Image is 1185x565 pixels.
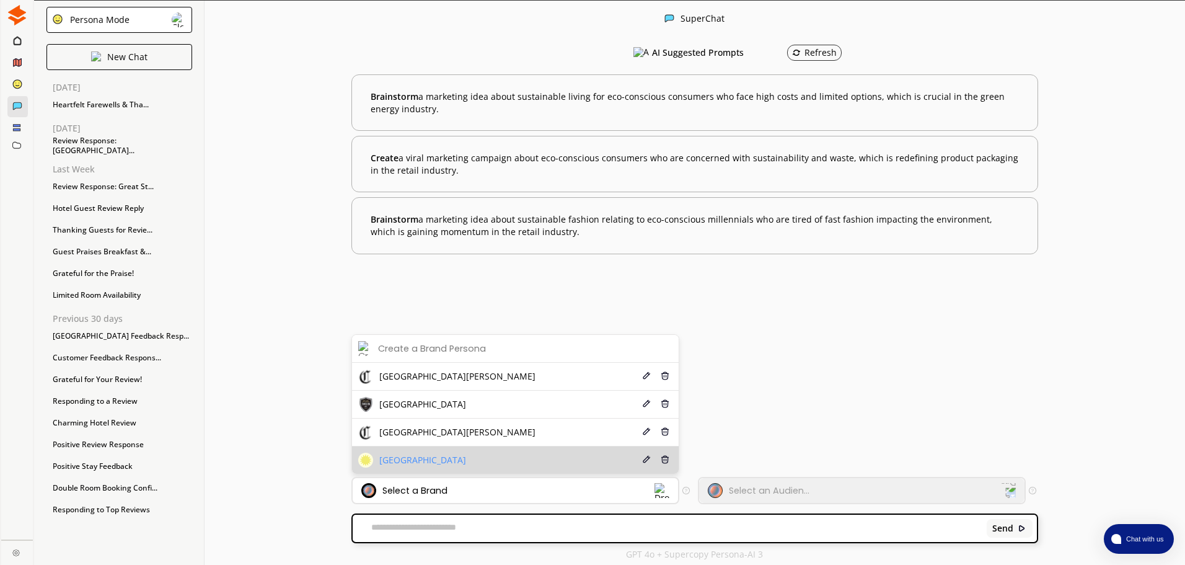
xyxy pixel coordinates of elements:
[7,5,27,25] img: Close
[371,213,1018,238] b: a marketing idea about sustainable fashion relating to eco-conscious millennials who are tired of...
[664,14,674,24] img: Close
[729,486,809,496] div: Select an Audien...
[358,453,373,468] img: Brand Icon
[91,51,101,61] img: Close
[792,48,801,57] img: Refresh
[659,398,672,412] button: Delete Icon
[358,369,373,384] img: Brand Icon
[640,425,653,440] button: Edit Icon
[46,327,192,345] div: [GEOGRAPHIC_DATA] Feedback Resp...
[371,91,1018,115] b: a marketing idea about sustainable living for eco-conscious consumers who face high costs and lim...
[1000,483,1016,499] img: Dropdown Icon
[681,14,725,25] div: SuperChat
[46,479,192,497] div: Double Room Booking Confi...
[708,483,723,498] img: Audience Icon
[652,43,744,62] h3: AI Suggested Prompts
[659,453,672,468] button: Delete Icon
[1018,524,1026,533] img: Close
[46,349,192,367] div: Customer Feedback Respons...
[379,455,466,465] span: [GEOGRAPHIC_DATA]
[46,264,192,283] div: Grateful for the Praise!
[642,399,651,408] img: Edit Icon
[371,152,399,164] span: Create
[659,425,672,440] button: Delete Icon
[66,15,130,25] div: Persona Mode
[52,14,63,25] img: Close
[1121,534,1166,544] span: Chat with us
[642,427,651,436] img: Edit Icon
[661,399,669,408] img: Delete Icon
[661,371,669,380] img: Delete Icon
[661,455,669,464] img: Delete Icon
[379,427,535,437] span: [GEOGRAPHIC_DATA][PERSON_NAME]
[172,12,187,27] img: Close
[358,341,373,356] img: Create Icon
[659,370,672,384] button: Delete Icon
[382,486,447,496] div: Select a Brand
[361,483,376,498] img: Brand Icon
[371,152,1018,176] b: a viral marketing campaign about eco-conscious consumers who are concerned with sustainability an...
[378,344,486,354] div: Create a Brand Persona
[633,47,649,58] img: AI Suggested Prompts
[792,48,837,58] div: Refresh
[379,399,466,409] span: [GEOGRAPHIC_DATA]
[46,199,192,218] div: Hotel Guest Review Reply
[654,483,669,498] img: Dropdown Icon
[12,549,20,556] img: Close
[46,522,192,541] div: Guest Praise: Flexibility...
[46,136,192,155] div: Review Response: [GEOGRAPHIC_DATA]...
[626,549,763,559] p: GPT 4o + Supercopy Persona-AI 3
[53,82,192,92] p: [DATE]
[53,314,192,324] p: Previous 30 days
[46,242,192,261] div: Guest Praises Breakfast &...
[107,52,148,62] p: New Chat
[46,96,192,114] div: Heartfelt Farewells & Tha...
[642,455,651,464] img: Edit Icon
[371,91,418,102] span: Brainstorm
[379,371,535,381] span: [GEOGRAPHIC_DATA][PERSON_NAME]
[46,435,192,454] div: Positive Review Response
[53,123,192,133] p: [DATE]
[992,523,1013,533] b: Send
[640,453,653,468] button: Edit Icon
[46,370,192,389] div: Grateful for Your Review!
[46,457,192,476] div: Positive Stay Feedback
[46,392,192,411] div: Responding to a Review
[46,500,192,519] div: Responding to Top Reviews
[1104,524,1174,554] button: atlas-launcher
[46,414,192,432] div: Charming Hotel Review
[640,370,653,384] button: Edit Icon
[661,427,669,436] img: Delete Icon
[1,540,33,562] a: Close
[46,286,192,305] div: Limited Room Availability
[358,425,373,440] img: Brand Icon
[46,177,192,196] div: Review Response: Great St...
[642,371,651,380] img: Edit Icon
[640,398,653,412] button: Edit Icon
[371,213,418,225] span: Brainstorm
[682,487,690,494] img: Tooltip Icon
[1029,487,1036,494] img: Tooltip Icon
[53,164,192,174] p: Last Week
[358,397,373,412] img: Brand Icon
[46,221,192,239] div: Thanking Guests for Revie...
